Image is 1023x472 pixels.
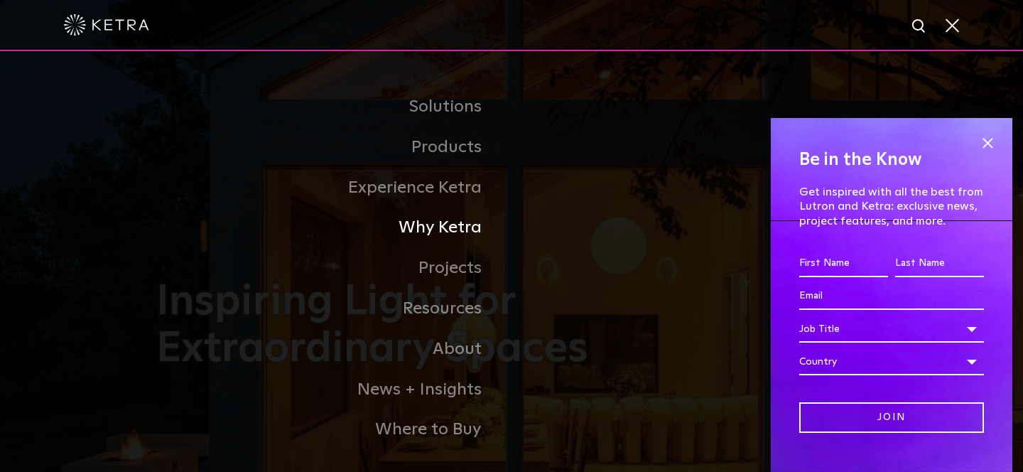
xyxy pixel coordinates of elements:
input: Email [799,283,984,310]
div: Job Title [799,316,984,343]
img: ketra-logo-2019-white [64,14,149,36]
a: Solutions [156,87,511,127]
a: Where to Buy [156,409,511,450]
p: Get inspired with all the best from Lutron and Ketra: exclusive news, project features, and more. [799,184,984,228]
a: Products [156,127,511,168]
a: Why Ketra [156,208,511,248]
a: News + Insights [156,370,511,410]
img: search icon [911,18,929,36]
a: About [156,329,511,370]
a: Resources [156,289,511,329]
input: First Name [799,250,888,277]
h4: Be in the Know [799,146,984,173]
input: Join [799,402,984,433]
div: Country [799,348,984,375]
input: Last Name [895,250,984,277]
a: Projects [156,248,511,289]
a: Experience Ketra [156,168,511,208]
div: Navigation Menu [156,87,867,450]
